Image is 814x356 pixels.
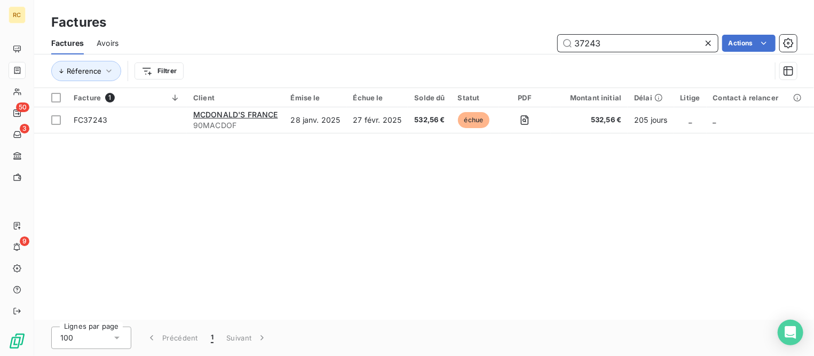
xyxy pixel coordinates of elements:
[9,105,25,122] a: 50
[97,38,118,49] span: Avoirs
[681,93,700,102] div: Litige
[51,38,84,49] span: Factures
[414,93,445,102] div: Solde dû
[193,93,278,102] div: Client
[193,110,278,119] span: MCDONALD'S FRANCE
[67,67,101,75] span: Réference
[722,35,776,52] button: Actions
[458,93,493,102] div: Statut
[778,320,803,345] div: Open Intercom Messenger
[284,107,347,133] td: 28 janv. 2025
[505,93,544,102] div: PDF
[634,93,667,102] div: Délai
[291,93,341,102] div: Émise le
[51,13,106,32] h3: Factures
[20,236,29,246] span: 9
[628,107,674,133] td: 205 jours
[557,93,621,102] div: Montant initial
[51,61,121,81] button: Réference
[713,93,804,102] div: Contact à relancer
[9,126,25,143] a: 3
[211,333,214,343] span: 1
[713,115,716,124] span: _
[353,93,402,102] div: Échue le
[347,107,408,133] td: 27 févr. 2025
[140,327,204,349] button: Précédent
[557,115,621,125] span: 532,56 €
[135,62,184,80] button: Filtrer
[9,6,26,23] div: RC
[74,93,101,102] span: Facture
[16,102,29,112] span: 50
[193,120,278,131] span: 90MACDOF
[458,112,490,128] span: échue
[74,115,107,124] span: FC37243
[558,35,718,52] input: Rechercher
[105,93,115,102] span: 1
[689,115,692,124] span: _
[204,327,220,349] button: 1
[9,333,26,350] img: Logo LeanPay
[414,115,445,125] span: 532,56 €
[60,333,73,343] span: 100
[20,124,29,133] span: 3
[220,327,274,349] button: Suivant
